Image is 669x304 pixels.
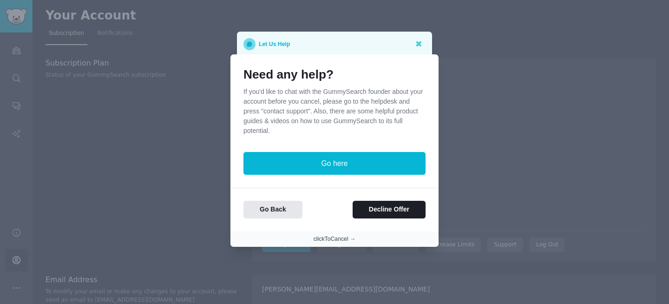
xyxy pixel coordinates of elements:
[353,201,426,219] button: Decline Offer
[243,87,426,136] p: If you'd like to chat with the GummySearch founder about your account before you cancel, please g...
[259,38,290,50] p: Let Us Help
[314,235,356,244] button: clickToCancel →
[243,152,426,175] button: Go here
[243,201,302,219] button: Go Back
[243,67,426,82] h1: Need any help?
